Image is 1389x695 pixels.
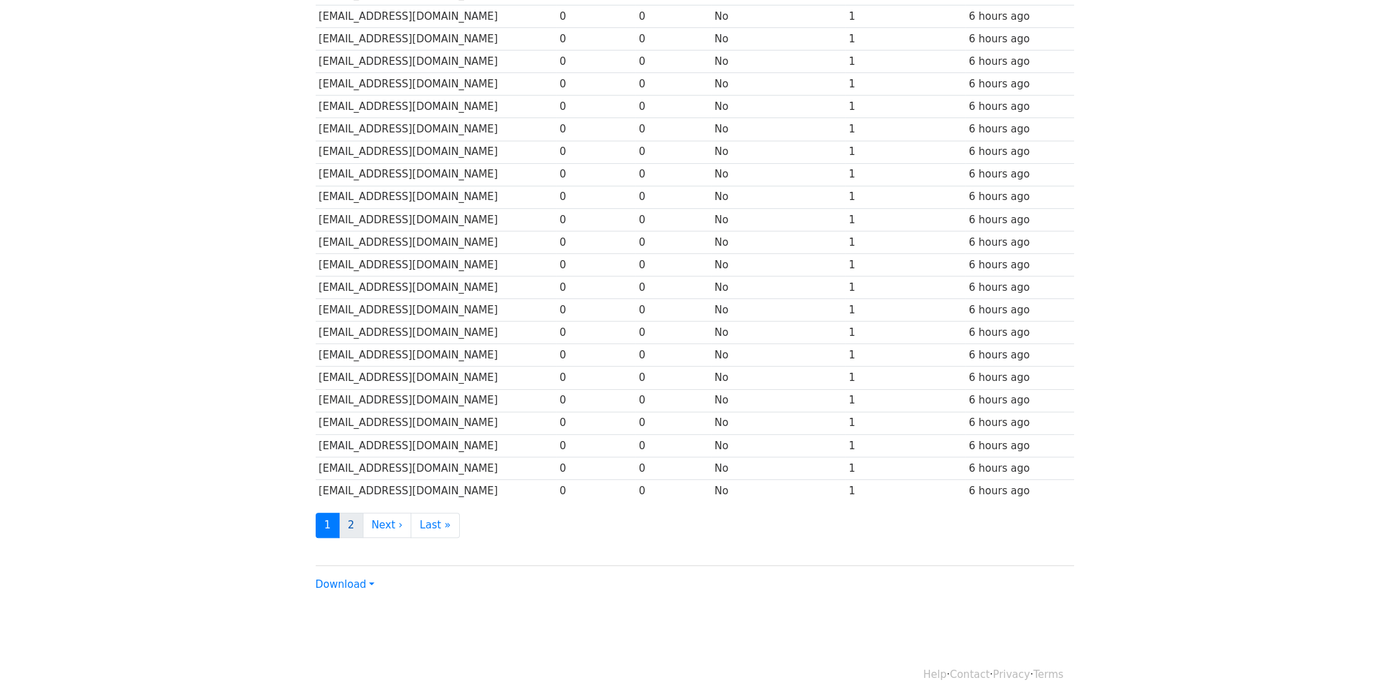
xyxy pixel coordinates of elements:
td: [EMAIL_ADDRESS][DOMAIN_NAME] [316,28,557,51]
td: No [711,208,845,231]
td: [EMAIL_ADDRESS][DOMAIN_NAME] [316,51,557,73]
td: No [711,51,845,73]
td: 1 [845,96,965,118]
td: [EMAIL_ADDRESS][DOMAIN_NAME] [316,5,557,27]
td: No [711,344,845,367]
td: [EMAIL_ADDRESS][DOMAIN_NAME] [316,367,557,389]
a: 2 [339,513,363,538]
td: 0 [556,367,635,389]
td: 0 [556,299,635,322]
td: No [711,163,845,186]
td: No [711,367,845,389]
td: 0 [635,141,711,163]
td: 6 hours ago [965,434,1073,457]
td: 0 [635,28,711,51]
td: 6 hours ago [965,479,1073,502]
td: 0 [556,434,635,457]
td: 0 [556,5,635,27]
td: 0 [556,186,635,208]
td: 1 [845,28,965,51]
td: 6 hours ago [965,322,1073,344]
td: No [711,253,845,276]
td: No [711,389,845,412]
td: 0 [635,479,711,502]
td: 1 [845,434,965,457]
td: 0 [635,322,711,344]
td: [EMAIL_ADDRESS][DOMAIN_NAME] [316,253,557,276]
a: Download [316,578,374,591]
td: [EMAIL_ADDRESS][DOMAIN_NAME] [316,434,557,457]
td: 6 hours ago [965,96,1073,118]
td: 1 [845,73,965,96]
td: [EMAIL_ADDRESS][DOMAIN_NAME] [316,389,557,412]
iframe: Chat Widget [1321,629,1389,695]
td: No [711,434,845,457]
td: 1 [845,118,965,141]
td: No [711,276,845,299]
td: 0 [556,479,635,502]
td: 6 hours ago [965,141,1073,163]
td: 0 [635,367,711,389]
td: 0 [635,457,711,479]
td: 0 [635,231,711,253]
td: No [711,299,845,322]
td: 0 [635,51,711,73]
td: 0 [635,276,711,299]
div: Виджет чата [1321,629,1389,695]
td: [EMAIL_ADDRESS][DOMAIN_NAME] [316,457,557,479]
td: 6 hours ago [965,253,1073,276]
td: 0 [556,28,635,51]
td: 0 [556,412,635,434]
td: 1 [845,163,965,186]
td: No [711,186,845,208]
td: No [711,73,845,96]
td: 1 [845,141,965,163]
td: 0 [635,299,711,322]
td: No [711,96,845,118]
td: 0 [556,276,635,299]
td: [EMAIL_ADDRESS][DOMAIN_NAME] [316,322,557,344]
td: 6 hours ago [965,457,1073,479]
td: 1 [845,367,965,389]
td: 1 [845,51,965,73]
td: 0 [635,344,711,367]
td: 0 [556,141,635,163]
td: 0 [556,51,635,73]
td: 1 [845,412,965,434]
td: 0 [556,253,635,276]
td: 0 [556,73,635,96]
td: 6 hours ago [965,344,1073,367]
td: 6 hours ago [965,276,1073,299]
td: 1 [845,276,965,299]
td: 0 [635,118,711,141]
td: 0 [556,208,635,231]
td: 0 [635,434,711,457]
a: 1 [316,513,340,538]
td: 6 hours ago [965,186,1073,208]
td: 0 [635,412,711,434]
td: 1 [845,389,965,412]
td: [EMAIL_ADDRESS][DOMAIN_NAME] [316,276,557,299]
td: 0 [635,73,711,96]
a: Help [923,668,946,681]
td: 6 hours ago [965,118,1073,141]
td: [EMAIL_ADDRESS][DOMAIN_NAME] [316,299,557,322]
a: Last » [411,513,459,538]
a: Privacy [993,668,1030,681]
td: 1 [845,344,965,367]
td: 1 [845,299,965,322]
td: No [711,118,845,141]
td: No [711,479,845,502]
td: 6 hours ago [965,28,1073,51]
td: 0 [635,163,711,186]
td: 0 [635,208,711,231]
td: No [711,141,845,163]
td: 6 hours ago [965,51,1073,73]
a: Terms [1033,668,1063,681]
td: 1 [845,479,965,502]
td: 0 [635,186,711,208]
td: 6 hours ago [965,231,1073,253]
td: 1 [845,322,965,344]
td: 6 hours ago [965,412,1073,434]
td: [EMAIL_ADDRESS][DOMAIN_NAME] [316,73,557,96]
